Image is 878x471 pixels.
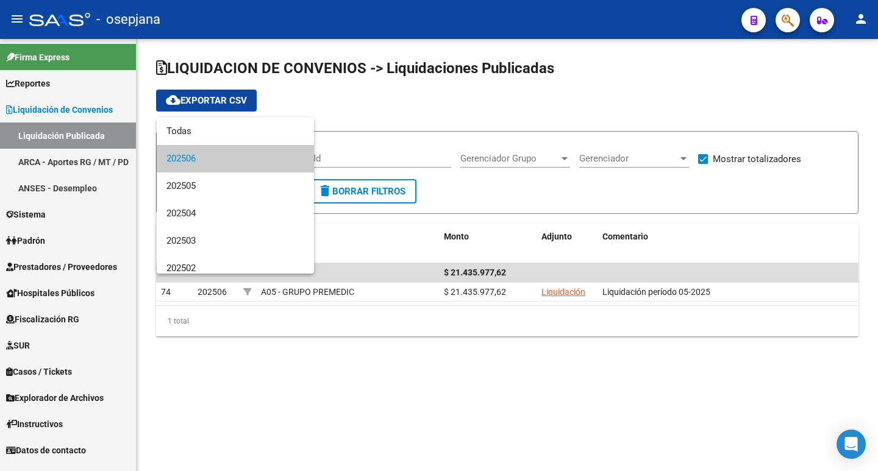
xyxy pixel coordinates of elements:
div: Open Intercom Messenger [837,430,866,459]
span: 202504 [166,200,304,227]
span: 202505 [166,172,304,200]
span: 202503 [166,227,304,255]
span: 202502 [166,255,304,282]
span: 202506 [166,145,304,172]
span: Todas [166,118,304,145]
